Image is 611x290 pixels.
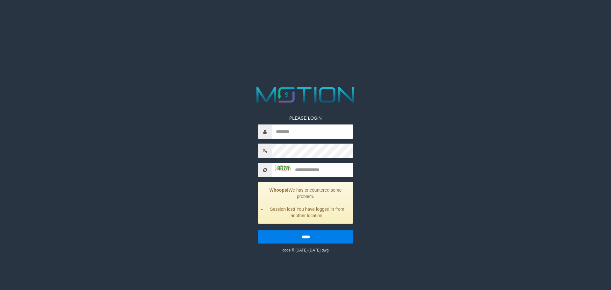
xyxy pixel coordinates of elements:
[258,182,353,224] div: We has encountered some problem.
[275,165,291,171] img: captcha
[282,248,328,252] small: code © [DATE]-[DATE] dwg
[266,206,348,219] li: Session lost! You have logged in from another location.
[258,115,353,121] p: PLEASE LOGIN
[252,84,359,105] img: MOTION_logo.png
[270,187,289,193] strong: Whoops!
